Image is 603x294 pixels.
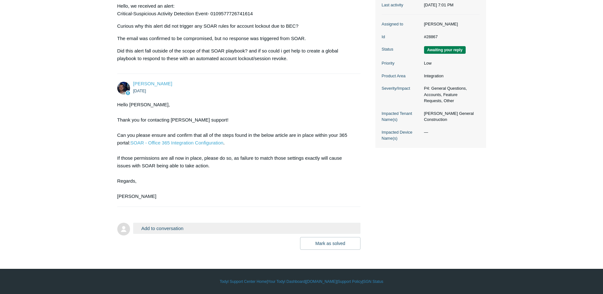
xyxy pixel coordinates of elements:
[133,223,361,234] button: Add to conversation
[382,129,421,142] dt: Impacted Device Name(s)
[421,110,480,123] dd: [PERSON_NAME] General Construction
[117,279,486,284] div: | | | |
[133,81,172,86] span: Connor Davis
[421,129,480,136] dd: —
[117,22,354,30] p: Curious why this alert did not trigger any SOAR rules for account lockout due to BEC?
[268,279,305,284] a: Your Todyl Dashboard
[133,81,172,86] a: [PERSON_NAME]
[117,101,354,200] div: Hello [PERSON_NAME], Thank you for contacting [PERSON_NAME] support! Can you please ensure and co...
[382,60,421,66] dt: Priority
[300,237,360,250] button: Mark as solved
[306,279,337,284] a: [DOMAIN_NAME]
[220,279,267,284] a: Todyl Support Center Home
[382,110,421,123] dt: Impacted Tenant Name(s)
[382,34,421,40] dt: Id
[421,73,480,79] dd: Integration
[421,85,480,104] dd: P4: General Questions, Accounts, Feature Requests, Other
[382,46,421,52] dt: Status
[421,21,480,27] dd: [PERSON_NAME]
[424,3,454,7] time: 10/12/2025, 19:01
[421,60,480,66] dd: Low
[424,46,466,54] span: We are waiting for you to respond
[382,85,421,92] dt: Severity/Impact
[117,2,354,17] p: Hello, we received an alert: Critical-Suspicious Activity Detection Event- 0109577726741614
[382,73,421,79] dt: Product Area
[130,140,223,145] a: SOAR - Office 365 Integration Configuration
[421,34,480,40] dd: #28867
[382,2,421,8] dt: Last activity
[382,21,421,27] dt: Assigned to
[363,279,383,284] a: SGN Status
[133,88,146,93] time: 10/10/2025, 18:56
[117,35,354,42] p: The email was confirmed to be compromised, but no response was triggered from SOAR.
[117,47,354,62] p: Did this alert fall outside of the scope of that SOAR playbook? and if so could i get help to cre...
[338,279,362,284] a: Support Policy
